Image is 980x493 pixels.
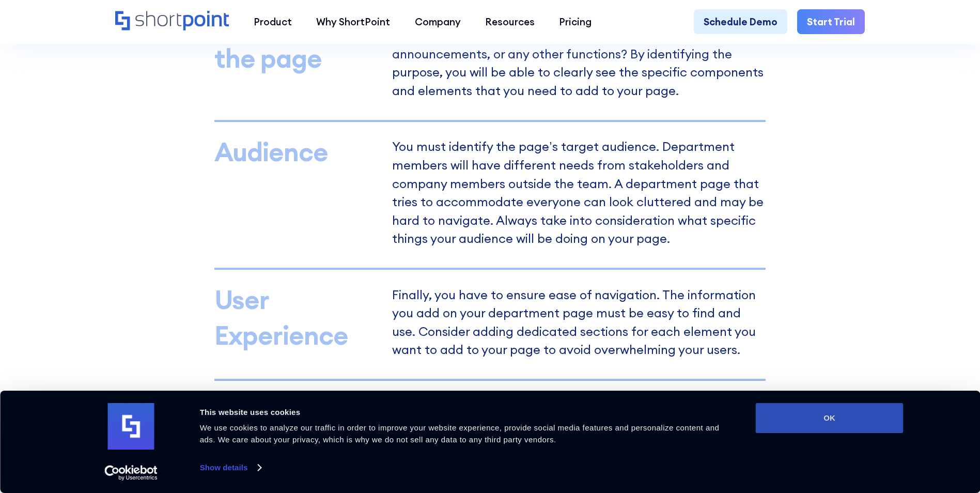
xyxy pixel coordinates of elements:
[316,14,390,29] div: Why ShortPoint
[473,9,547,34] a: Resources
[547,9,604,34] a: Pricing
[392,141,766,248] p: You must identify the page’s target audience. Department members will have different needs from s...
[304,9,402,34] a: Why ShortPoint
[115,11,229,32] a: Home
[254,14,292,29] div: Product
[392,289,766,359] p: Finally, you have to ensure ease of navigation. The information you add on your department page m...
[108,403,154,450] img: logo
[694,9,787,34] a: Schedule Demo
[756,403,904,433] button: OK
[86,465,176,481] a: Usercentrics Cookiebot - opens in a new window
[559,14,592,29] div: Pricing
[214,282,379,353] div: User Experience
[392,12,766,100] p: Consider the main objective of the department page. Will it be used for information, collaboratio...
[797,9,865,34] a: Start Trial
[485,14,535,29] div: Resources
[200,460,261,475] a: Show details
[241,9,304,34] a: Product
[200,406,733,419] div: This website uses cookies
[415,14,461,29] div: Company
[214,134,379,170] div: Audience
[402,9,473,34] a: Company
[200,423,720,444] span: We use cookies to analyze our traffic in order to improve your website experience, provide social...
